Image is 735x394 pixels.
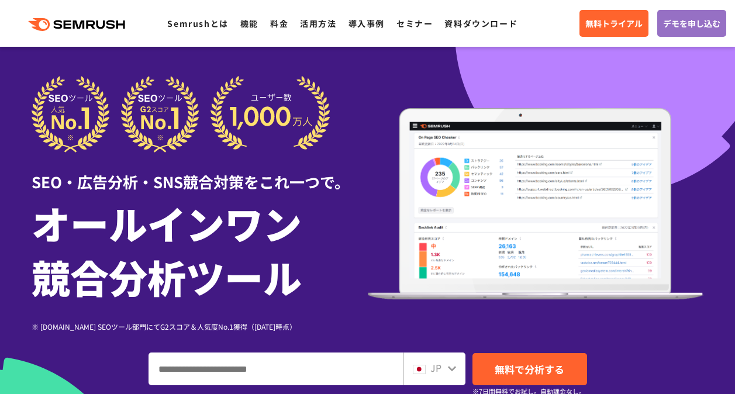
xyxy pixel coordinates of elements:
a: 資料ダウンロード [444,18,517,29]
a: 導入事例 [348,18,385,29]
a: Semrushとは [167,18,228,29]
span: JP [430,361,441,375]
a: 活用方法 [300,18,336,29]
a: 無料で分析する [472,353,587,385]
span: 無料で分析する [495,362,564,376]
h1: オールインワン 競合分析ツール [32,196,368,303]
input: ドメイン、キーワードまたはURLを入力してください [149,353,402,385]
a: 機能 [240,18,258,29]
div: SEO・広告分析・SNS競合対策をこれ一つで。 [32,153,368,193]
a: 料金 [270,18,288,29]
a: セミナー [396,18,433,29]
span: 無料トライアル [585,17,643,30]
span: デモを申し込む [663,17,720,30]
a: 無料トライアル [579,10,648,37]
a: デモを申し込む [657,10,726,37]
div: ※ [DOMAIN_NAME] SEOツール部門にてG2スコア＆人気度No.1獲得（[DATE]時点） [32,321,368,332]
